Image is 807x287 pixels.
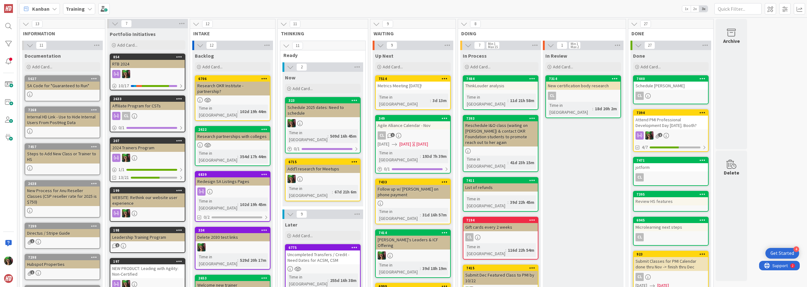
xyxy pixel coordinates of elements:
span: Done [633,53,645,59]
div: Time in [GEOGRAPHIC_DATA] [465,94,508,107]
div: 7471jotform [634,158,708,171]
div: 349 [379,116,450,121]
div: 349 [376,116,450,121]
span: DOING [461,30,618,37]
img: Visit kanbanzone.com [4,4,13,13]
img: SL [197,243,206,251]
span: Ready [283,52,357,58]
div: 7314 [549,77,620,81]
div: 7457Steps to Add New Class or Trainer to HS [25,144,100,164]
div: Submit Classes for PMI Calendar done thru Nov -> finish thru Dec [634,257,708,271]
div: Leadership Training Program [110,233,185,241]
div: 197NEW PRODUCT: Leading with Agility: Non-Certified [110,259,185,278]
span: 7 [474,42,485,49]
div: 197 [110,259,185,264]
div: Time in [GEOGRAPHIC_DATA] [465,243,505,257]
span: Portfolio Initiatives [110,31,156,37]
span: Add Card... [293,86,313,91]
span: 0 / 1 [119,124,125,131]
span: : [420,153,421,160]
span: Backlog [195,53,214,59]
span: : [237,201,238,208]
div: Time in [GEOGRAPHIC_DATA] [197,105,237,118]
span: Add Card... [553,64,573,70]
span: 7 [121,20,132,27]
div: 7299 [28,224,100,228]
div: CL [636,233,644,241]
div: 7299Directus / Stripe Guide [25,223,100,237]
div: 6839Redesign SA Listings Pages [195,172,270,186]
div: 7268 [25,107,100,113]
span: INTAKE [193,30,267,37]
img: SL [122,70,130,78]
span: 1 [391,133,395,137]
b: Training [66,6,85,12]
div: 7415 [463,265,538,271]
div: 334 [198,228,270,232]
div: Delete 2030 test links [195,233,270,241]
span: Later [285,221,297,228]
div: 7471 [636,158,708,163]
div: 7314New certification body research [546,76,620,90]
div: 6715 [288,160,360,164]
div: Affiliate Program for CSTs [110,102,185,110]
span: 9 [382,20,393,28]
span: In Review [545,53,567,59]
span: 10 / 17 [119,83,129,89]
span: 2 [658,133,662,137]
div: CL [548,92,556,100]
div: 193d 7h 39m [421,153,448,160]
div: 7471 [634,158,708,163]
div: 2653 [195,275,270,281]
span: 11 [290,20,300,28]
div: 2638 [28,181,100,186]
div: Time in [GEOGRAPHIC_DATA] [548,102,592,116]
div: 529d 20h 17m [238,257,268,264]
div: Time in [GEOGRAPHIC_DATA] [378,208,420,222]
div: 31d 16h 57m [421,211,448,218]
div: 7298 [25,255,100,260]
div: Uncompleted Transfers / Credit - Need Dates for ACSM, CSM [286,250,360,264]
div: CL [634,273,708,281]
div: 7395Review HS features [634,192,708,205]
div: 7433 [376,179,450,185]
div: 7411List of refunds [463,178,538,192]
div: CL [636,173,644,181]
div: 7194 [466,218,538,222]
div: 6706Research OKR Institute - partnership? [195,76,270,95]
img: SL [4,256,13,265]
span: 0/2 [204,214,210,221]
div: 2633Affiliate Program for CSTs [110,96,185,110]
div: CL [378,131,386,140]
span: 13/21 [119,174,129,181]
div: Add'l research for Meetups [286,165,360,173]
div: Gift cards every 2 weeks [463,223,538,231]
span: Support [13,1,29,9]
span: 12 [202,20,213,28]
span: 27 [640,20,651,28]
div: 7457 [28,145,100,149]
div: 7433 [379,180,450,184]
span: : [508,159,508,166]
div: 198 [110,227,185,233]
span: : [328,133,328,140]
div: Time in [GEOGRAPHIC_DATA] [378,94,430,107]
div: 2633 [110,96,185,102]
span: Add Card... [32,64,52,70]
div: CL [463,233,538,241]
div: 7393 [463,116,538,121]
div: Archive [723,37,740,45]
div: Open Get Started checklist, remaining modules: 4 [765,248,799,259]
span: : [508,199,508,206]
span: 12 [206,42,217,49]
span: [DATE] [378,141,389,147]
div: Metrics Meeting [DATE]! [376,82,450,90]
div: SL [195,243,270,251]
span: Add Card... [641,64,661,70]
div: 323Schedule 2025 dates: Need to schedule [286,98,360,117]
div: 199 [113,188,185,193]
div: 197 [113,259,185,264]
div: 7484 [463,76,538,82]
span: WAITING [374,30,448,37]
div: Agile Alliance Calendar - Nov [376,121,450,129]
